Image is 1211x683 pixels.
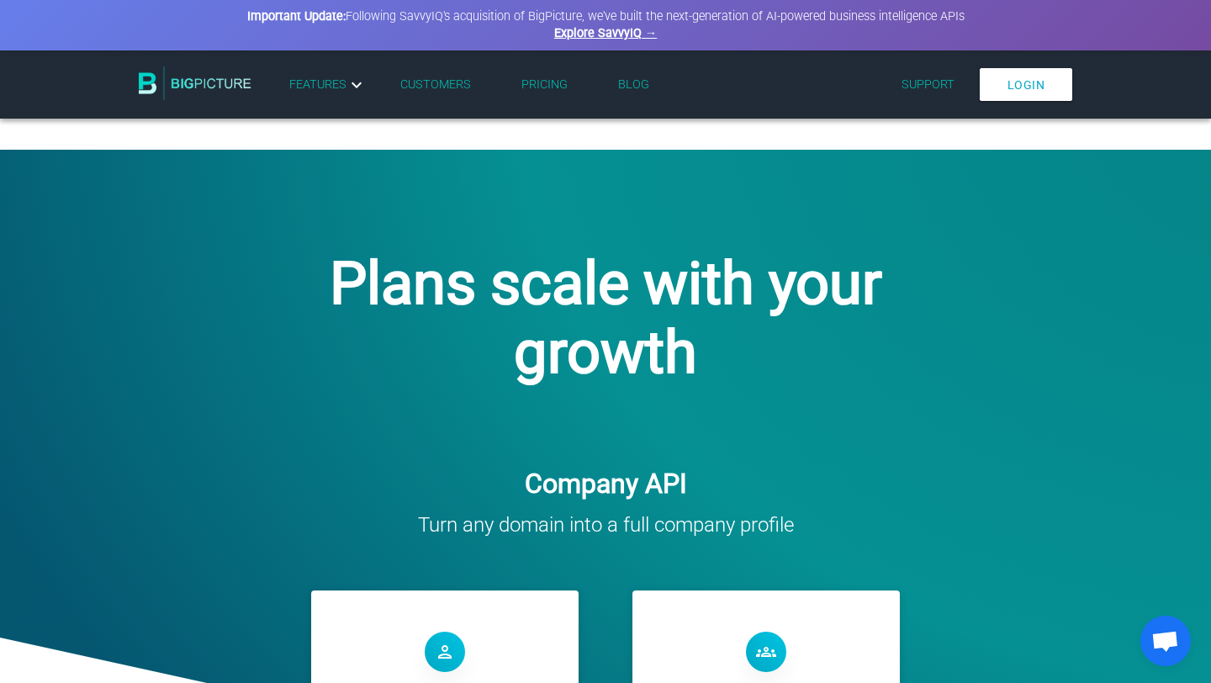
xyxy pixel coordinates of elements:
[1140,616,1191,666] a: Open chat
[289,75,367,95] a: Features
[13,513,1198,537] h3: Turn any domain into a full company profile
[290,249,921,387] h1: Plans scale with your growth
[139,66,251,100] img: BigPicture.io
[980,68,1073,101] a: Login
[13,468,1198,500] h2: Company API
